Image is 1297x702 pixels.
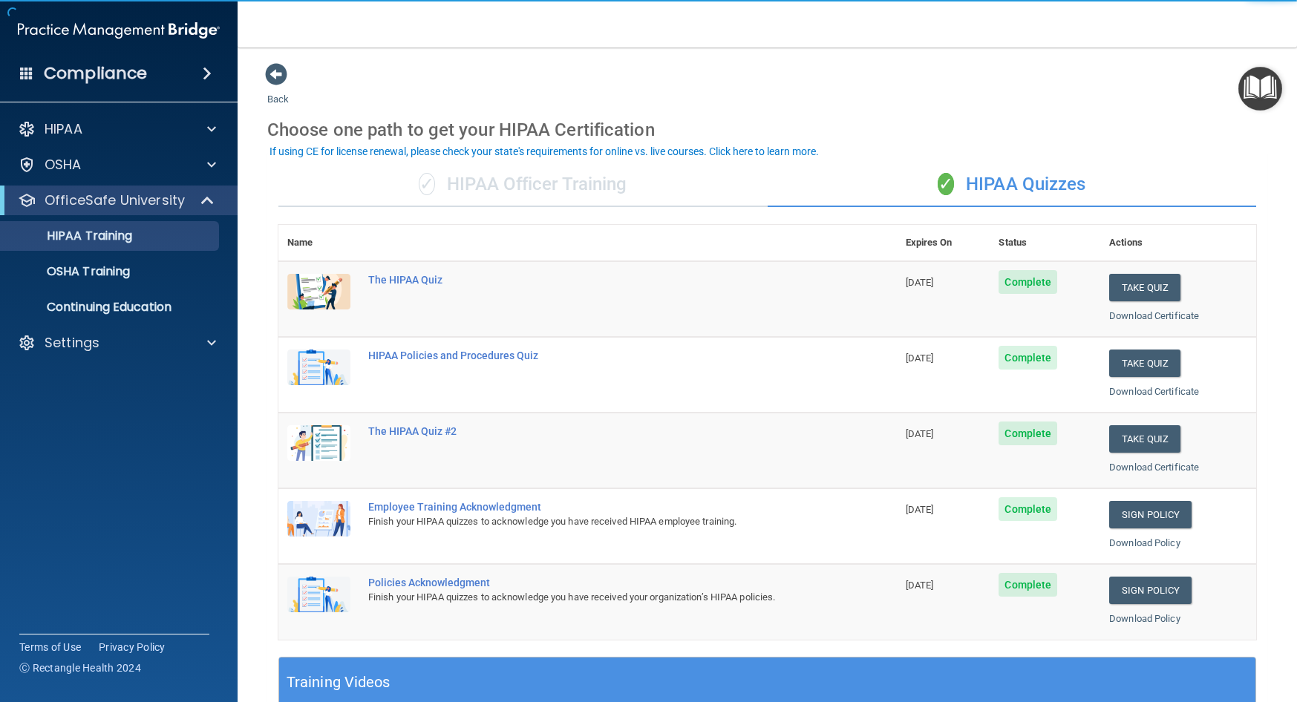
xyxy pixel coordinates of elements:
[897,225,990,261] th: Expires On
[368,588,823,606] div: Finish your HIPAA quizzes to acknowledge you have received your organization’s HIPAA policies.
[18,16,220,45] img: PMB logo
[1238,67,1282,111] button: Open Resource Center
[1109,613,1180,624] a: Download Policy
[368,501,823,513] div: Employee Training Acknowledgment
[1109,425,1180,453] button: Take Quiz
[999,497,1057,521] span: Complete
[1100,225,1256,261] th: Actions
[368,274,823,286] div: The HIPAA Quiz
[1109,577,1192,604] a: Sign Policy
[1109,537,1180,548] a: Download Policy
[368,513,823,531] div: Finish your HIPAA quizzes to acknowledge you have received HIPAA employee training.
[906,428,934,439] span: [DATE]
[18,120,216,138] a: HIPAA
[287,669,391,695] h5: Training Videos
[267,76,289,105] a: Back
[938,173,954,195] span: ✓
[45,334,99,352] p: Settings
[1109,310,1199,321] a: Download Certificate
[368,577,823,588] div: Policies Acknowledgment
[267,144,821,159] button: If using CE for license renewal, please check your state's requirements for online vs. live cours...
[999,573,1057,597] span: Complete
[45,156,82,174] p: OSHA
[768,163,1257,207] div: HIPAA Quizzes
[10,229,132,243] p: HIPAA Training
[44,63,147,84] h4: Compliance
[10,300,212,315] p: Continuing Education
[18,334,216,352] a: Settings
[368,350,823,361] div: HIPAA Policies and Procedures Quiz
[1109,386,1199,397] a: Download Certificate
[906,277,934,288] span: [DATE]
[278,225,359,261] th: Name
[368,425,823,437] div: The HIPAA Quiz #2
[906,352,934,364] span: [DATE]
[99,640,166,655] a: Privacy Policy
[999,346,1057,370] span: Complete
[990,225,1100,261] th: Status
[18,191,215,209] a: OfficeSafe University
[269,146,819,157] div: If using CE for license renewal, please check your state's requirements for online vs. live cours...
[18,156,216,174] a: OSHA
[45,191,185,209] p: OfficeSafe University
[267,108,1267,151] div: Choose one path to get your HIPAA Certification
[906,580,934,591] span: [DATE]
[999,270,1057,294] span: Complete
[278,163,768,207] div: HIPAA Officer Training
[10,264,130,279] p: OSHA Training
[1109,501,1192,528] a: Sign Policy
[1109,462,1199,473] a: Download Certificate
[999,421,1057,445] span: Complete
[19,660,141,675] span: Ⓒ Rectangle Health 2024
[1109,274,1180,301] button: Take Quiz
[1109,350,1180,377] button: Take Quiz
[19,640,81,655] a: Terms of Use
[45,120,82,138] p: HIPAA
[906,504,934,515] span: [DATE]
[419,173,435,195] span: ✓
